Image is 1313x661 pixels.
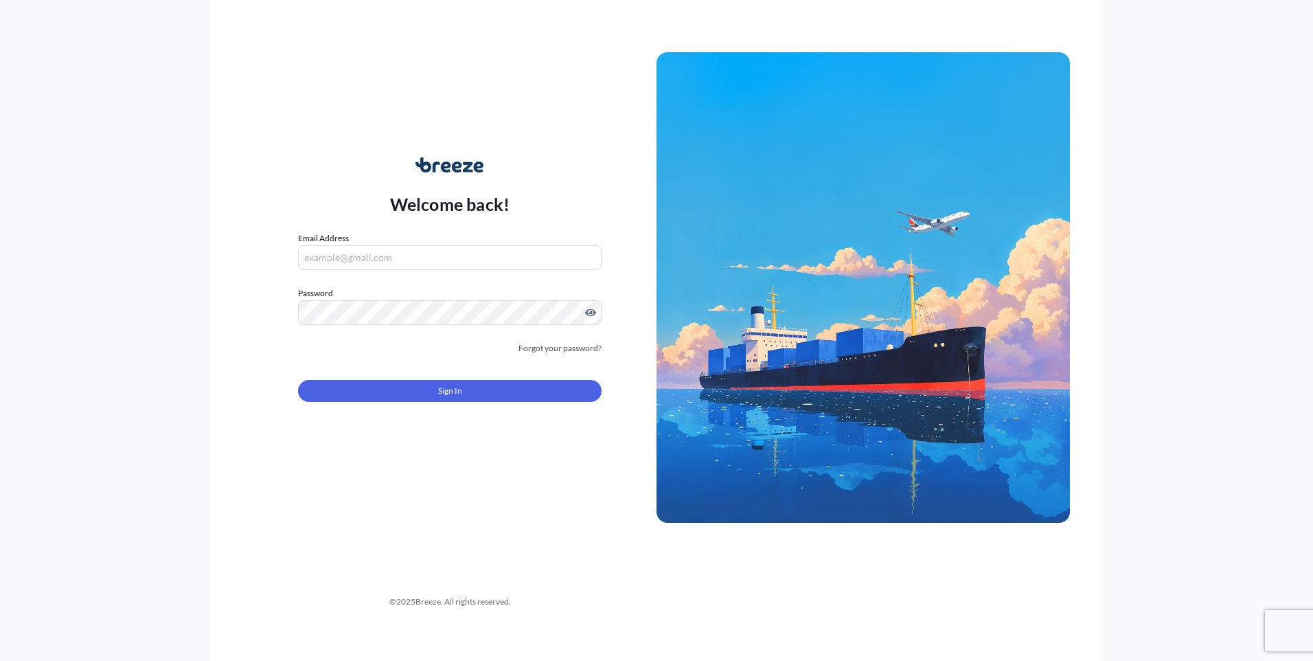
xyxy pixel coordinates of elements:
[298,380,602,402] button: Sign In
[438,384,462,398] span: Sign In
[518,341,602,355] a: Forgot your password?
[656,52,1070,522] img: Ship illustration
[243,595,656,609] div: © 2025 Breeze. All rights reserved.
[390,193,510,215] p: Welcome back!
[298,287,602,300] label: Password
[585,307,596,318] button: Show password
[298,245,602,270] input: example@gmail.com
[298,232,349,245] label: Email Address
